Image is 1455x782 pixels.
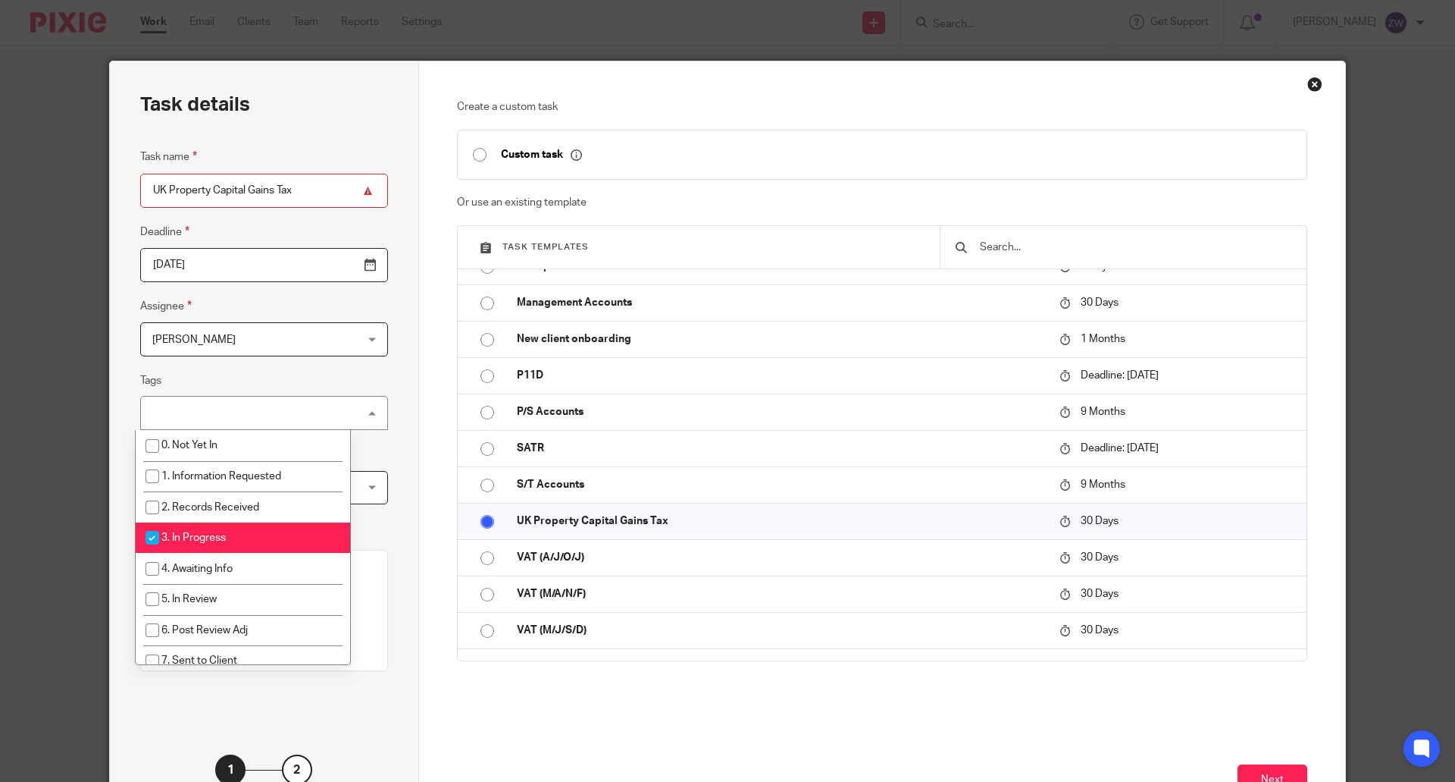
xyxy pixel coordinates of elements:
span: 1. Information Requested [161,471,281,482]
span: 30 Days [1081,589,1119,599]
span: Deadline: [DATE] [1081,370,1159,381]
span: 4. Awaiting Info [161,564,233,574]
span: 7. Sent to Client [161,655,237,666]
span: Task templates [502,243,589,251]
p: P11D [517,368,1044,383]
p: Or use an existing template [457,195,1308,210]
div: Close this dialog window [1307,77,1322,92]
p: Create a custom task [457,99,1308,115]
span: 30 Days [1081,625,1119,636]
p: P/S Accounts [517,404,1044,419]
p: VAT (Monthly) [517,659,1044,674]
span: 1 Months [1081,334,1125,344]
p: S/T Accounts [517,477,1044,492]
label: Deadline [140,223,189,240]
span: 30 Days [1081,516,1119,526]
label: Task name [140,148,197,165]
span: 5. In Review [161,594,217,605]
p: Custom task [501,148,582,162]
label: Tags [140,373,161,388]
span: Deadline: [DATE] [1081,443,1159,454]
p: VAT (A/J/O/J) [517,550,1044,565]
input: Task name [140,174,388,208]
p: UK Property Capital Gains Tax [517,513,1044,529]
label: Assignee [140,297,192,315]
span: [PERSON_NAME] [152,334,236,345]
p: Management Accounts [517,295,1044,310]
span: 3. In Progress [161,532,226,543]
span: 30 Days [1081,552,1119,563]
input: Search... [978,239,1291,256]
span: 9 Months [1081,479,1125,490]
p: VAT (M/A/N/F) [517,586,1044,601]
span: 9 Months [1081,407,1125,417]
p: New client onboarding [517,331,1044,347]
span: 30 Days [1081,297,1119,308]
p: VAT (M/J/S/D) [517,623,1044,638]
span: 2. Records Received [161,502,259,513]
span: 0. Not Yet In [161,440,217,451]
input: Use the arrow keys to pick a date [140,248,388,282]
p: SATR [517,441,1044,456]
span: 6. Post Review Adj [161,625,248,636]
h2: Task details [140,92,250,118]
